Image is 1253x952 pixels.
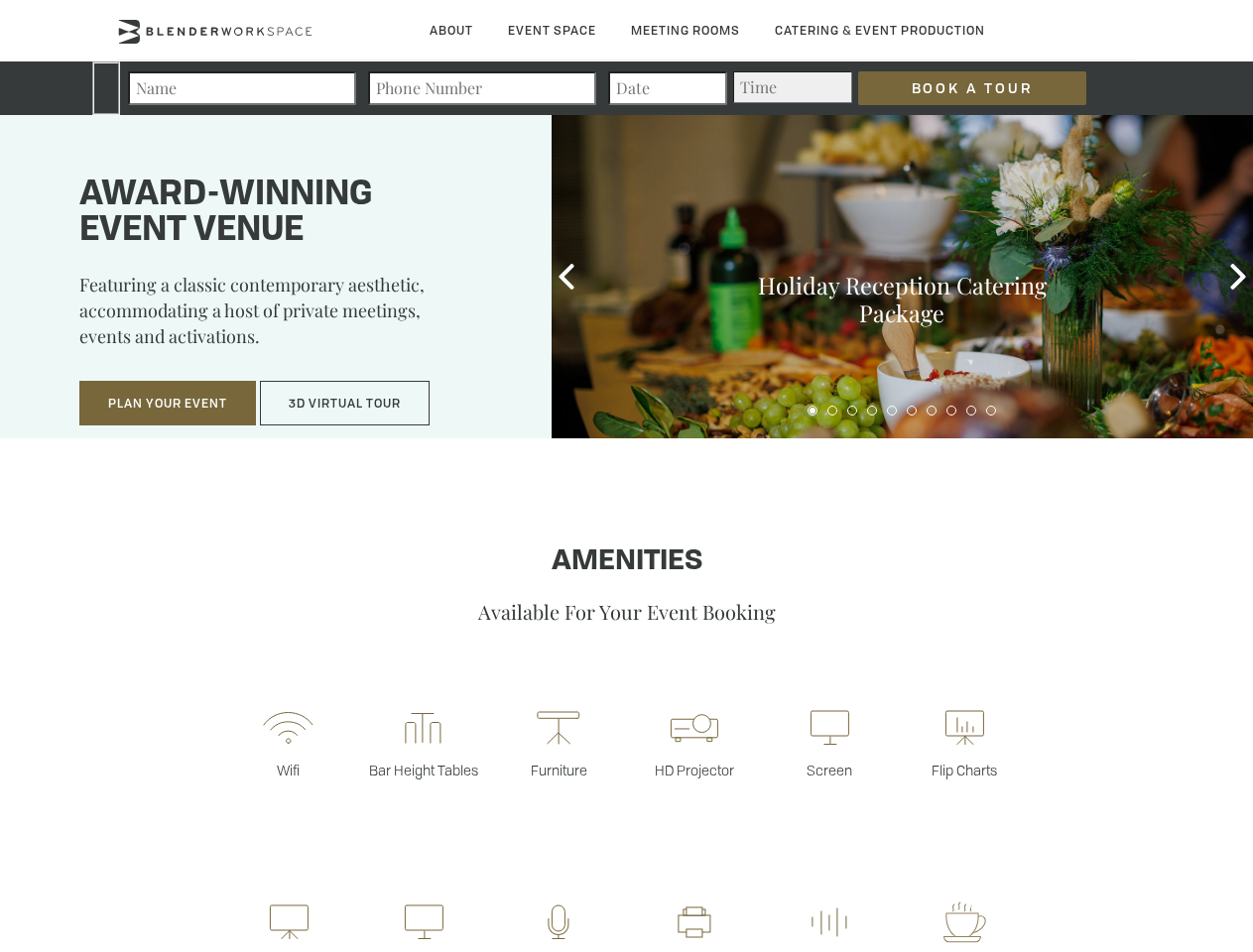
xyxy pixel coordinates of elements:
input: Date [608,71,727,105]
p: Flip Charts [897,761,1032,779]
input: Book a Tour [858,71,1086,105]
a: Holiday Reception Catering Package [758,270,1047,328]
button: 3D Virtual Tour [260,381,430,426]
input: Name [128,71,356,105]
p: Wifi [220,761,355,779]
p: Available For Your Event Booking [63,598,1190,625]
p: HD Projector [627,761,762,779]
p: Furniture [491,761,626,779]
p: Bar Height Tables [356,761,491,779]
p: Featuring a classic contemporary aesthetic, accommodating a host of private meetings, events and ... [79,272,502,363]
p: Screen [762,761,897,779]
button: Plan Your Event [79,381,256,426]
h1: Award-winning event venue [79,178,502,249]
h1: Amenities [63,546,1190,578]
input: Phone Number [368,71,596,105]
